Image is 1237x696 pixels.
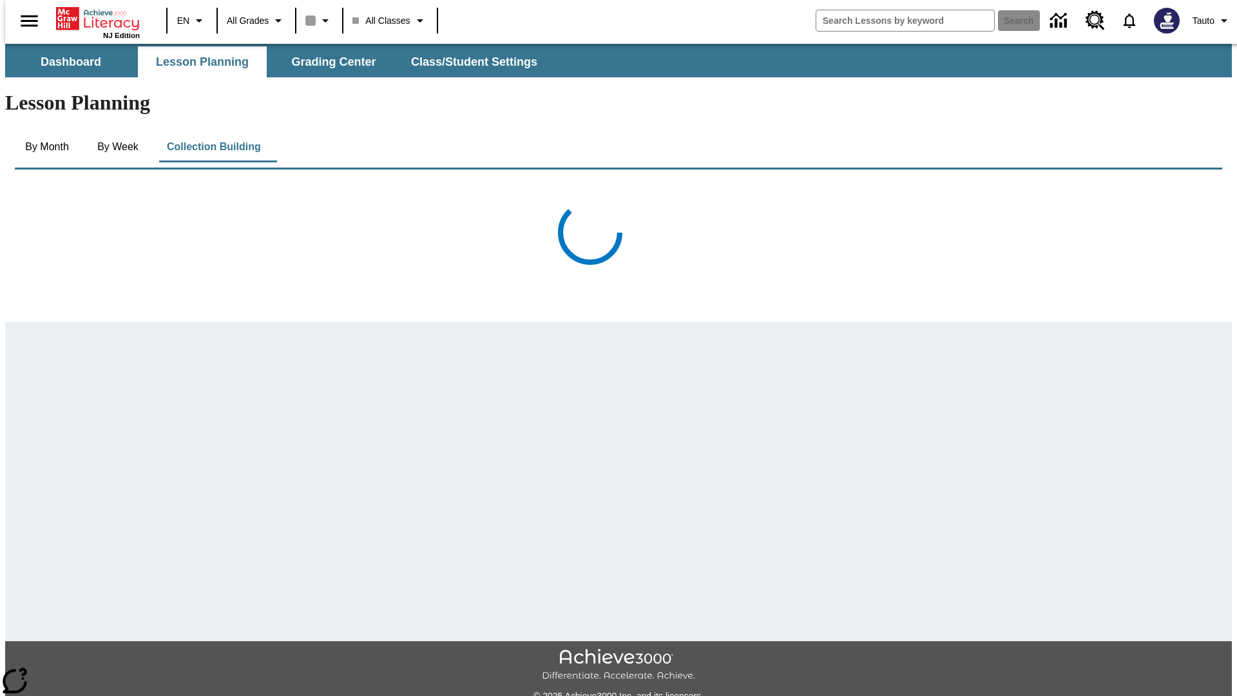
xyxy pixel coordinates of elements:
[5,44,1232,77] div: SubNavbar
[5,91,1232,115] h1: Lesson Planning
[1193,14,1214,28] span: Tauto
[56,6,140,32] a: Home
[1078,3,1113,38] a: Resource Center, Will open in new tab
[1113,4,1146,37] a: Notifications
[5,46,549,77] div: SubNavbar
[291,55,376,70] span: Grading Center
[10,2,48,40] button: Open side menu
[352,14,410,28] span: All Classes
[56,5,140,39] div: Home
[6,46,135,77] button: Dashboard
[1154,8,1180,34] img: Avatar
[177,14,189,28] span: EN
[816,10,994,31] input: search field
[156,55,249,70] span: Lesson Planning
[1146,4,1187,37] button: Select a new avatar
[411,55,537,70] span: Class/Student Settings
[1187,9,1237,32] button: Profile/Settings
[401,46,548,77] button: Class/Student Settings
[542,649,695,682] img: Achieve3000 Differentiate Accelerate Achieve
[347,9,432,32] button: Class: All Classes, Select your class
[138,46,267,77] button: Lesson Planning
[103,32,140,39] span: NJ Edition
[171,9,213,32] button: Language: EN, Select a language
[269,46,398,77] button: Grading Center
[227,14,269,28] span: All Grades
[157,131,271,162] button: Collection Building
[222,9,291,32] button: Grade: All Grades, Select a grade
[86,131,150,162] button: By Week
[41,55,101,70] span: Dashboard
[15,131,79,162] button: By Month
[1042,3,1078,39] a: Data Center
